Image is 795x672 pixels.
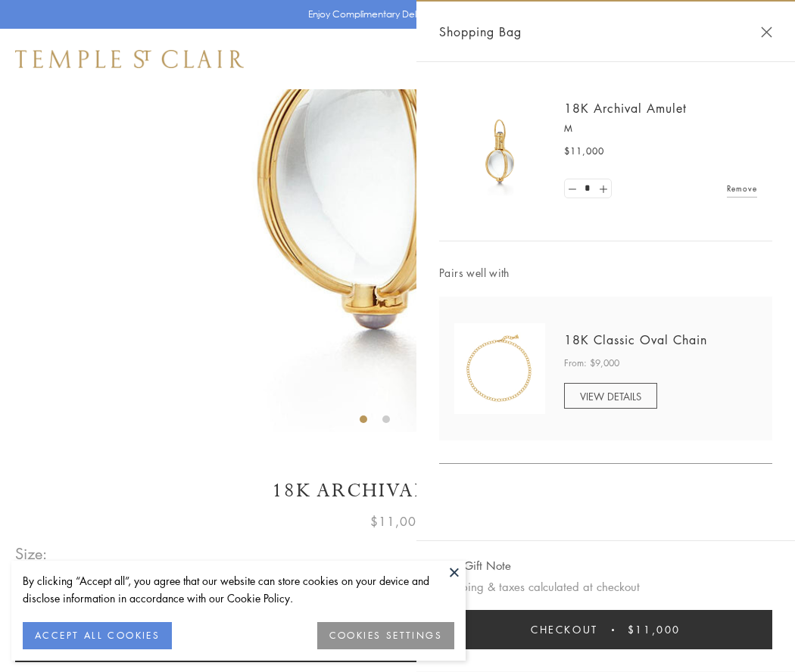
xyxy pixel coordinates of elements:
[439,610,772,649] button: Checkout $11,000
[23,572,454,607] div: By clicking “Accept all”, you agree that our website can store cookies on your device and disclos...
[15,478,780,504] h1: 18K Archival Amulet
[531,621,598,638] span: Checkout
[370,512,425,531] span: $11,000
[564,331,707,348] a: 18K Classic Oval Chain
[439,556,511,575] button: Add Gift Note
[23,622,172,649] button: ACCEPT ALL COOKIES
[439,577,772,596] p: Shipping & taxes calculated at checkout
[15,50,244,68] img: Temple St. Clair
[454,323,545,414] img: N88865-OV18
[564,144,604,159] span: $11,000
[761,26,772,38] button: Close Shopping Bag
[595,179,610,198] a: Set quantity to 2
[317,622,454,649] button: COOKIES SETTINGS
[565,179,580,198] a: Set quantity to 0
[439,22,522,42] span: Shopping Bag
[628,621,681,638] span: $11,000
[564,383,657,409] a: VIEW DETAILS
[564,356,619,371] span: From: $9,000
[564,100,687,117] a: 18K Archival Amulet
[15,541,48,566] span: Size:
[454,106,545,197] img: 18K Archival Amulet
[580,389,641,403] span: VIEW DETAILS
[308,7,480,22] p: Enjoy Complimentary Delivery & Returns
[564,121,757,136] p: M
[727,180,757,197] a: Remove
[439,264,772,282] span: Pairs well with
